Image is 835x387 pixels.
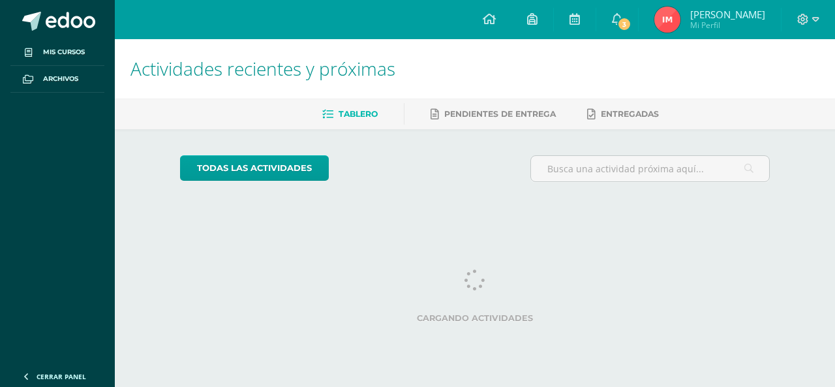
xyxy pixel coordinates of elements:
[322,104,378,125] a: Tablero
[180,313,770,323] label: Cargando actividades
[601,109,659,119] span: Entregadas
[587,104,659,125] a: Entregadas
[690,20,765,31] span: Mi Perfil
[10,66,104,93] a: Archivos
[10,39,104,66] a: Mis cursos
[43,74,78,84] span: Archivos
[444,109,556,119] span: Pendientes de entrega
[37,372,86,381] span: Cerrar panel
[690,8,765,21] span: [PERSON_NAME]
[617,17,631,31] span: 3
[431,104,556,125] a: Pendientes de entrega
[43,47,85,57] span: Mis cursos
[531,156,770,181] input: Busca una actividad próxima aquí...
[180,155,329,181] a: todas las Actividades
[130,56,395,81] span: Actividades recientes y próximas
[654,7,680,33] img: d3759126d33544a76c24dd8cf6c3d263.png
[339,109,378,119] span: Tablero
